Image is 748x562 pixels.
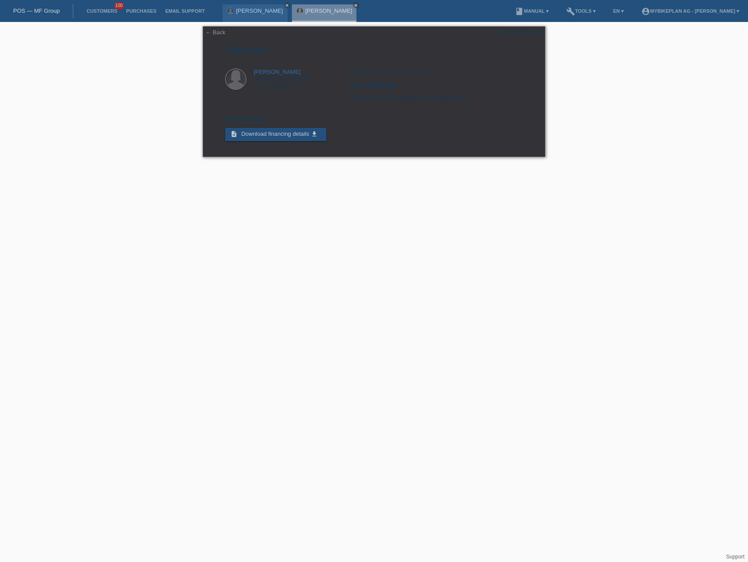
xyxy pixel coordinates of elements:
h2: CHF 4'490.00 [349,82,522,95]
i: account_circle [641,7,650,16]
a: close [284,2,290,8]
a: EN ▾ [609,8,628,14]
span: 100 [114,2,125,10]
div: POSP00024460 [500,29,542,36]
i: book [515,7,524,16]
span: Download financing details [241,131,309,137]
h2: Downloads [225,115,523,128]
a: ← Back [205,29,226,36]
a: buildTools ▾ [562,8,600,14]
a: POS — MF Group [13,7,60,14]
a: bookManual ▾ [511,8,553,14]
i: close [354,3,358,7]
a: account_circleMybikeplan AG - [PERSON_NAME] ▾ [637,8,744,14]
a: Customers [82,8,122,14]
a: Purchases [122,8,161,14]
a: [PERSON_NAME] [236,7,283,14]
div: [STREET_ADDRESS] 5737 Menziken [254,69,310,88]
i: description [230,131,237,138]
div: [GEOGRAPHIC_DATA], [DATE] Instalments (48 instalments) (Ausserhalb KKG) [349,69,522,108]
a: description Download financing details get_app [225,128,326,141]
a: close [353,2,359,8]
i: close [285,3,289,7]
a: Email Support [161,8,209,14]
i: get_app [311,131,318,138]
a: [PERSON_NAME] [306,7,352,14]
a: Support [726,554,744,560]
i: build [566,7,575,16]
h1: Purchase [225,44,523,55]
a: [PERSON_NAME] [254,69,301,75]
